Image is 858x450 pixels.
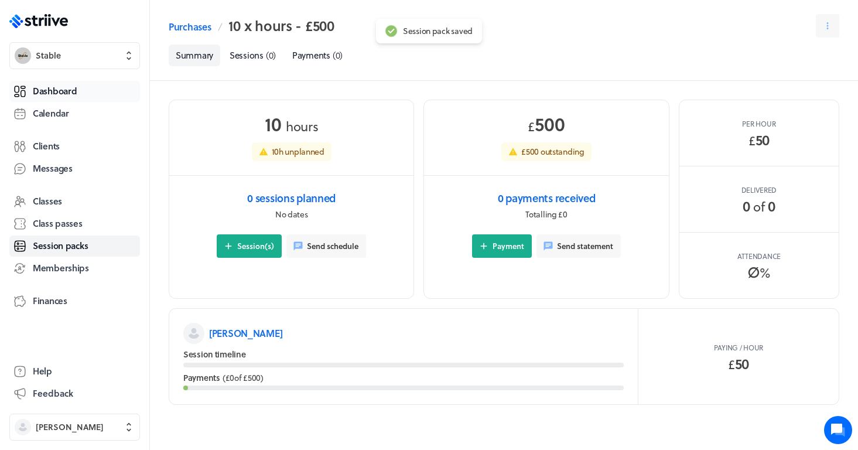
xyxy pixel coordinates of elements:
[36,421,104,433] span: [PERSON_NAME]
[230,49,264,62] span: Sessions
[9,213,140,234] a: Class passes
[34,202,209,225] input: Search articles
[33,217,83,230] span: Class passes
[498,190,596,206] a: 0 payments received
[18,78,217,115] h2: We're here to help. Ask us anything!
[286,117,319,135] span: hours
[403,26,473,36] div: Session pack saved
[265,114,319,133] p: 10
[76,144,141,153] span: New conversation
[9,236,140,257] a: Session packs
[217,234,282,258] button: Session(s)
[33,85,77,97] span: Dashboard
[760,263,771,282] span: %
[33,162,73,175] span: Messages
[9,103,140,124] a: Calendar
[169,45,220,66] a: Summary
[472,234,532,258] button: Payment
[9,414,140,441] button: [PERSON_NAME]
[286,234,366,258] button: Send schedule
[266,49,276,62] span: ( 0 )
[741,185,777,195] p: Delivered
[714,343,763,352] p: Paying / hour
[16,182,218,196] p: Find an answer quickly
[9,136,140,157] a: Clients
[9,258,140,279] a: Memberships
[9,191,140,212] a: Classes
[493,241,524,251] span: Payment
[748,131,756,149] span: £
[333,49,343,62] span: ( 0 )
[753,197,764,216] span: of
[272,146,324,158] div: 10h unplanned
[285,45,350,66] a: Payments(0)
[33,295,67,307] span: Finances
[33,107,69,120] span: Calendar
[728,357,749,371] p: 50
[169,20,211,34] a: Purchases
[528,114,565,133] p: 500
[33,365,52,377] span: Help
[528,117,535,135] span: £
[9,361,140,382] a: Help
[247,190,336,206] a: 0 sessions planned
[169,45,839,66] nav: Tabs
[36,50,61,62] span: Stable
[747,265,770,279] p: ∅
[228,14,334,37] h2: 10 x hours - £500
[33,240,88,252] span: Session packs
[18,137,216,160] button: New conversation
[9,81,140,102] a: Dashboard
[33,195,62,207] span: Classes
[223,372,264,384] span: ( £0 of £500 )
[223,45,283,66] a: Sessions(0)
[183,349,624,360] div: Session timeline
[824,416,852,444] iframe: gist-messenger-bubble-iframe
[292,49,330,62] span: Payments
[728,354,735,373] span: £
[169,14,334,37] nav: Breadcrumb
[521,146,584,158] div: £500 outstanding
[742,119,775,128] p: Per hour
[9,42,140,69] button: StableStable
[237,241,274,251] span: Session(s)
[9,158,140,179] a: Messages
[33,140,60,152] span: Clients
[737,251,781,261] p: Attendance
[15,47,31,64] img: Stable
[33,262,89,274] span: Memberships
[209,326,282,340] p: [PERSON_NAME]
[307,241,358,251] span: Send schedule
[183,372,624,384] div: Payments
[525,209,568,220] p: Totalling £0
[748,133,770,147] p: 50
[33,387,73,400] span: Feedback
[18,57,217,76] h1: Hi [PERSON_NAME]
[557,241,613,251] span: Send statement
[275,209,308,220] p: No dates
[9,383,140,404] button: Feedback
[536,234,621,258] button: Send statement
[9,291,140,312] a: Finances
[743,199,775,213] p: 0 0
